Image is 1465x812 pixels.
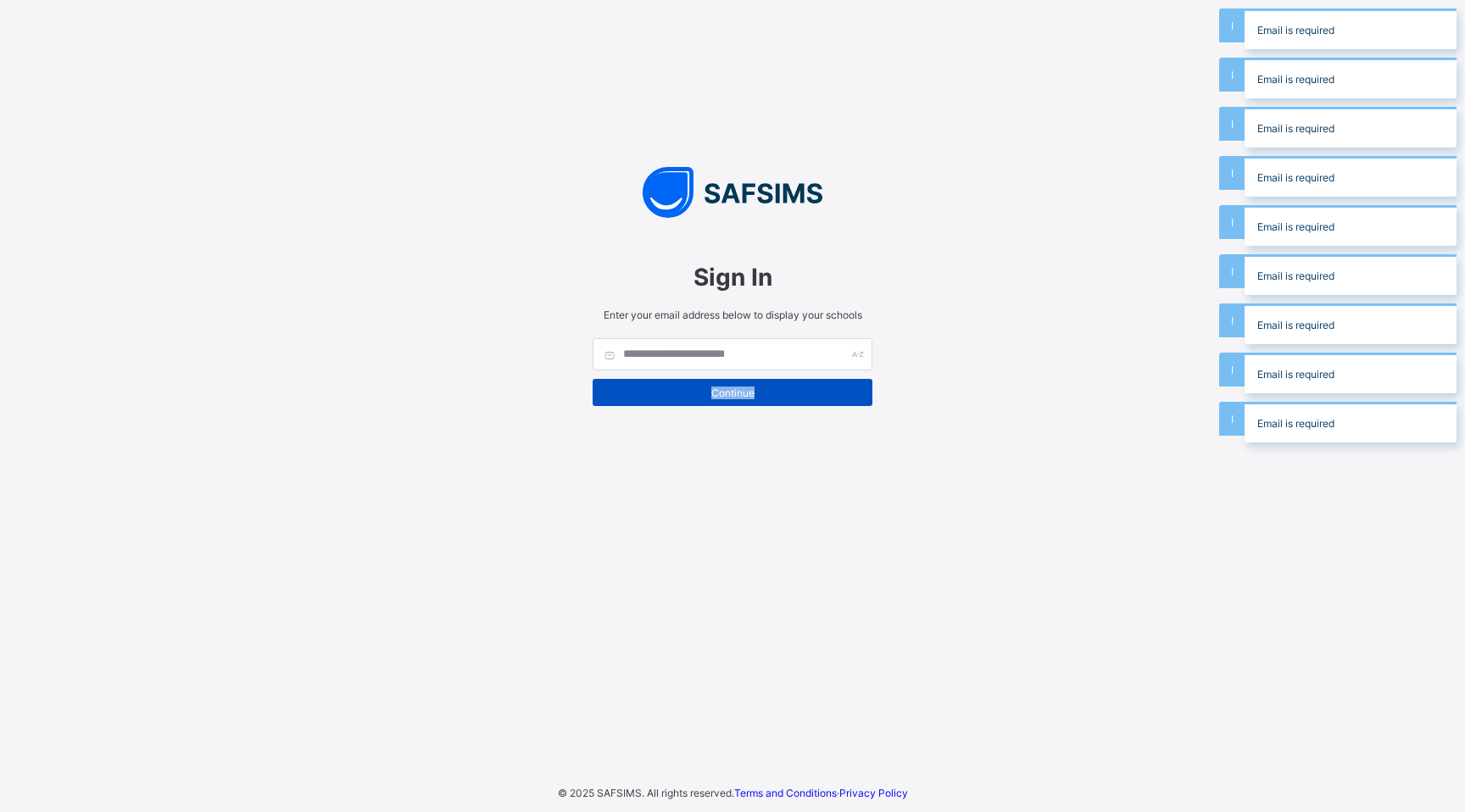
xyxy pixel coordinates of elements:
a: Terms and Conditions [734,787,837,799]
span: Sign In [593,263,872,292]
div: Email is required [1245,8,1457,49]
div: Email is required [1245,205,1457,246]
span: © 2025 SAFSIMS. All rights reserved. [558,787,734,799]
div: Email is required [1245,353,1457,393]
div: Email is required [1245,303,1457,344]
span: Continue [605,387,860,399]
div: Email is required [1245,107,1457,147]
span: · [734,787,908,799]
a: Privacy Policy [839,787,908,799]
div: Email is required [1245,254,1457,295]
div: Email is required [1245,58,1457,98]
span: Enter your email address below to display your schools [593,309,872,321]
div: Email is required [1245,156,1457,197]
div: Email is required [1245,402,1457,442]
img: SAFSIMS Logo [576,167,889,218]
